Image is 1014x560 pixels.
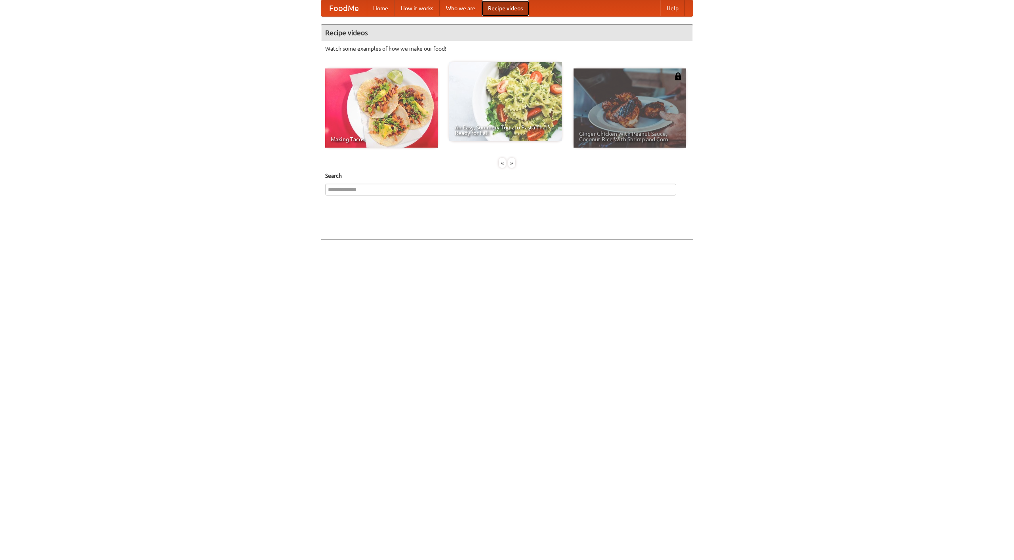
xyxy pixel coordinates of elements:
span: An Easy, Summery Tomato Pasta That's Ready for Fall [455,125,556,136]
a: Home [367,0,395,16]
a: An Easy, Summery Tomato Pasta That's Ready for Fall [449,62,562,141]
a: Recipe videos [482,0,529,16]
div: « [499,158,506,168]
span: Making Tacos [331,137,432,142]
h5: Search [325,172,689,180]
p: Watch some examples of how we make our food! [325,45,689,53]
h4: Recipe videos [321,25,693,41]
a: FoodMe [321,0,367,16]
a: Who we are [440,0,482,16]
a: How it works [395,0,440,16]
a: Making Tacos [325,68,438,148]
img: 483408.png [674,72,682,80]
a: Help [660,0,685,16]
div: » [508,158,515,168]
